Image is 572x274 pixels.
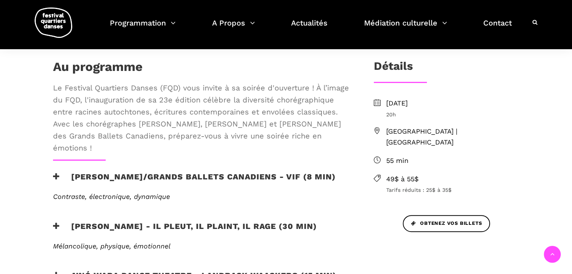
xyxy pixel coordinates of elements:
[53,221,317,240] h3: [PERSON_NAME] - Il pleut, il plaint, il rage (30 min)
[53,59,143,78] h1: Au programme
[374,59,413,78] h3: Détails
[386,186,519,194] span: Tarifs réduits : 25$ à 35$
[386,98,519,109] span: [DATE]
[53,242,170,250] span: Mélancolique, physique, émotionnel
[110,17,176,39] a: Programmation
[35,8,72,38] img: logo-fqd-med
[403,215,490,232] a: Obtenez vos billets
[53,82,349,154] span: Le Festival Quartiers Danses (FQD) vous invite à sa soirée d'ouverture ! À l’image du FQD, l'inau...
[386,174,519,185] span: 49$ à 55$
[386,126,519,148] span: [GEOGRAPHIC_DATA] | [GEOGRAPHIC_DATA]
[386,155,519,166] span: 55 min
[483,17,512,39] a: Contact
[364,17,447,39] a: Médiation culturelle
[53,193,170,200] span: Contraste, électronique, dynamique
[212,17,255,39] a: A Propos
[411,220,482,227] span: Obtenez vos billets
[386,110,519,119] span: 20h
[53,172,336,191] h3: [PERSON_NAME]/Grands Ballets Canadiens - Vif (8 min)
[291,17,328,39] a: Actualités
